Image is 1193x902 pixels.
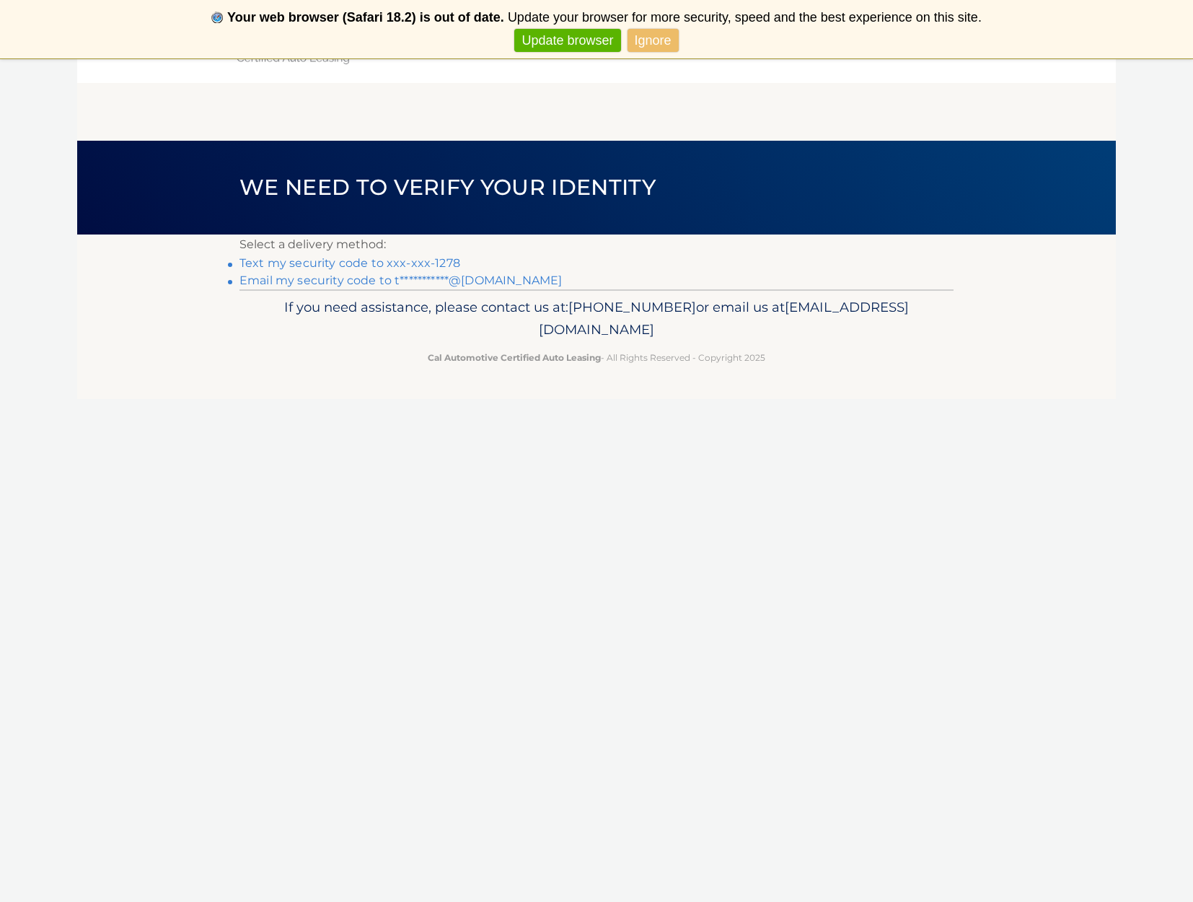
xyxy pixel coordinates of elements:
p: Select a delivery method: [239,235,954,255]
span: Update your browser for more security, speed and the best experience on this site. [508,10,982,25]
p: If you need assistance, please contact us at: or email us at [249,296,944,342]
span: We need to verify your identity [239,174,656,201]
a: Ignore [628,29,679,53]
b: Your web browser (Safari 18.2) is out of date. [227,10,504,25]
a: Update browser [514,29,620,53]
strong: Cal Automotive Certified Auto Leasing [428,352,601,363]
p: - All Rights Reserved - Copyright 2025 [249,350,944,365]
span: [PHONE_NUMBER] [568,299,696,315]
a: Text my security code to xxx-xxx-1278 [239,256,460,270]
